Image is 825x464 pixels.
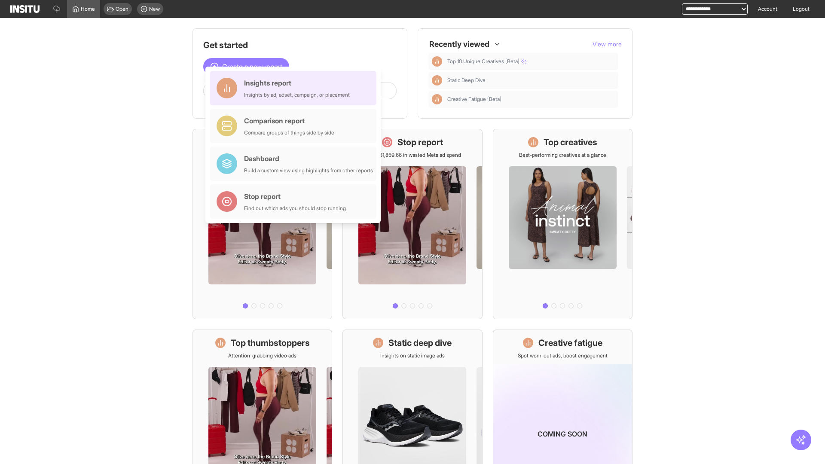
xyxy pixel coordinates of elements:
div: Dashboard [244,153,373,164]
p: Attention-grabbing video ads [228,352,296,359]
span: Creative Fatigue [Beta] [447,96,615,103]
p: Best-performing creatives at a glance [519,152,606,159]
span: Top 10 Unique Creatives [Beta] [447,58,615,65]
div: Stop report [244,191,346,201]
span: Top 10 Unique Creatives [Beta] [447,58,526,65]
a: Top creativesBest-performing creatives at a glance [493,129,632,319]
p: Insights on static image ads [380,352,445,359]
div: Build a custom view using highlights from other reports [244,167,373,174]
a: What's live nowSee all active ads instantly [192,129,332,319]
a: Stop reportSave £31,859.66 in wasted Meta ad spend [342,129,482,319]
div: Insights [432,75,442,85]
h1: Top creatives [544,136,597,148]
h1: Stop report [397,136,443,148]
span: Creative Fatigue [Beta] [447,96,501,103]
span: Open [116,6,128,12]
span: New [149,6,160,12]
span: Create a new report [222,61,282,72]
div: Insights [432,94,442,104]
h1: Top thumbstoppers [231,337,310,349]
div: Insights report [244,78,350,88]
span: Static Deep Dive [447,77,486,84]
span: View more [593,40,622,48]
div: Compare groups of things side by side [244,129,334,136]
button: View more [593,40,622,49]
span: Static Deep Dive [447,77,615,84]
div: Insights by ad, adset, campaign, or placement [244,92,350,98]
div: Find out which ads you should stop running [244,205,346,212]
img: Logo [10,5,40,13]
p: Save £31,859.66 in wasted Meta ad spend [364,152,461,159]
h1: Static deep dive [388,337,452,349]
h1: Get started [203,39,397,51]
span: Home [81,6,95,12]
div: Insights [432,56,442,67]
button: Create a new report [203,58,289,75]
div: Comparison report [244,116,334,126]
